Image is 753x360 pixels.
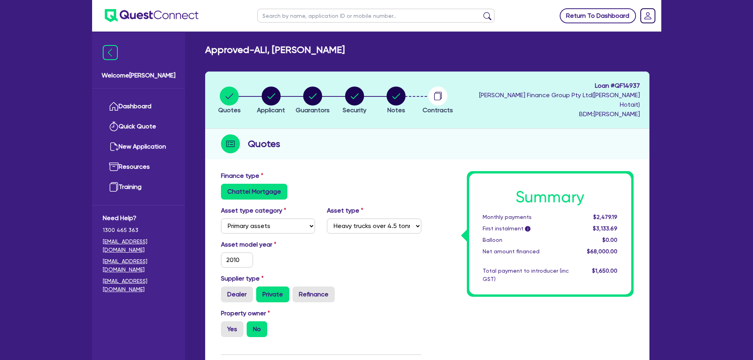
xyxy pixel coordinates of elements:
button: Contracts [422,86,453,115]
div: Total payment to introducer (inc GST) [477,267,575,283]
img: step-icon [221,134,240,153]
button: Applicant [257,86,285,115]
h1: Summary [483,188,618,207]
span: $2,479.19 [593,214,617,220]
span: Applicant [257,106,285,114]
a: Training [103,177,174,197]
span: Guarantors [296,106,330,114]
span: Contracts [423,106,453,114]
div: Balloon [477,236,575,244]
label: Dealer [221,286,253,302]
button: Guarantors [295,86,330,115]
span: $1,650.00 [592,268,617,274]
span: $3,133.69 [593,225,617,232]
h2: Quotes [248,137,280,151]
span: 1300 465 363 [103,226,174,234]
label: Finance type [221,171,263,181]
span: Security [343,106,366,114]
a: Resources [103,157,174,177]
a: Return To Dashboard [560,8,636,23]
span: $0.00 [602,237,617,243]
button: Security [342,86,367,115]
span: [PERSON_NAME] Finance Group Pty Ltd ( [PERSON_NAME] Hotait ) [479,91,640,108]
img: quick-quote [109,122,119,131]
a: Dashboard [103,96,174,117]
a: [EMAIL_ADDRESS][DOMAIN_NAME] [103,257,174,274]
label: Asset type [327,206,363,215]
button: Notes [386,86,406,115]
div: Monthly payments [477,213,575,221]
span: Welcome [PERSON_NAME] [102,71,176,80]
a: [EMAIL_ADDRESS][DOMAIN_NAME] [103,237,174,254]
a: New Application [103,137,174,157]
input: Search by name, application ID or mobile number... [257,9,494,23]
span: i [525,226,530,232]
a: Quick Quote [103,117,174,137]
img: new-application [109,142,119,151]
a: Dropdown toggle [638,6,658,26]
a: [EMAIL_ADDRESS][DOMAIN_NAME] [103,277,174,294]
span: Quotes [218,106,241,114]
label: Asset type category [221,206,286,215]
button: Quotes [218,86,241,115]
label: No [247,321,267,337]
div: First instalment [477,224,575,233]
span: Notes [387,106,405,114]
label: Chattel Mortgage [221,184,287,200]
img: quest-connect-logo-blue [105,9,198,22]
label: Yes [221,321,243,337]
img: icon-menu-close [103,45,118,60]
label: Refinance [293,286,335,302]
label: Asset model year [215,240,321,249]
span: BDM: [PERSON_NAME] [461,109,640,119]
h2: Approved - ALI, [PERSON_NAME] [205,44,345,56]
div: Net amount financed [477,247,575,256]
label: Property owner [221,309,270,318]
span: $68,000.00 [587,248,617,254]
label: Private [256,286,289,302]
img: resources [109,162,119,172]
img: training [109,182,119,192]
span: Loan # QF14937 [461,81,640,90]
label: Supplier type [221,274,264,283]
span: Need Help? [103,213,174,223]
